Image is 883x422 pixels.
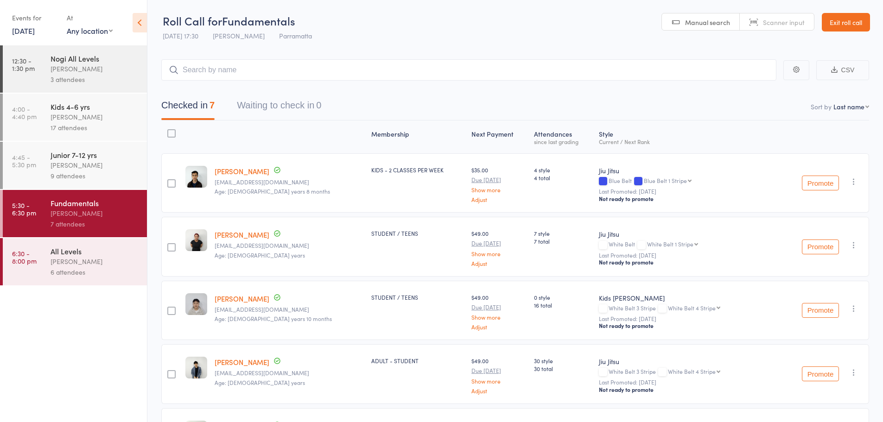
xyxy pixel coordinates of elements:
button: Checked in7 [161,95,215,120]
div: KIDS - 2 CLASSES PER WEEK [371,166,464,174]
small: hthoneybee@gmail.com [215,370,364,376]
div: Next Payment [468,125,530,149]
small: Due [DATE] [471,176,526,183]
div: [PERSON_NAME] [51,160,139,170]
span: Fundamentals [222,13,295,28]
div: White Belt [599,241,776,249]
div: $49.00 [471,357,526,393]
img: image1751876373.png [185,293,207,315]
div: Jiu Jitsu [599,166,776,175]
div: Not ready to promote [599,195,776,202]
div: 7 [210,100,215,110]
span: 30 style [534,357,592,365]
button: CSV [816,60,869,80]
div: 6 attendees [51,267,139,277]
div: Any location [67,25,113,36]
a: Adjust [471,260,526,266]
time: 12:30 - 1:30 pm [12,57,35,72]
span: 7 style [534,229,592,237]
div: 9 attendees [51,170,139,181]
div: STUDENT / TEENS [371,293,464,301]
small: Last Promoted: [DATE] [599,379,776,385]
span: 4 total [534,174,592,182]
a: Exit roll call [822,13,870,31]
div: $49.00 [471,229,526,266]
div: ADULT - STUDENT [371,357,464,365]
button: Promote [802,239,839,254]
div: All Levels [51,246,139,256]
div: 0 [316,100,321,110]
small: annachung6@outlook.com [215,242,364,249]
a: [PERSON_NAME] [215,294,269,303]
span: 16 total [534,301,592,309]
div: Kids [PERSON_NAME] [599,293,776,302]
span: [DATE] 17:30 [163,31,198,40]
small: Last Promoted: [DATE] [599,188,776,195]
span: 4 style [534,166,592,174]
a: 4:45 -5:30 pmJunior 7-12 yrs[PERSON_NAME]9 attendees [3,142,147,189]
a: 4:00 -4:40 pmKids 4-6 yrs[PERSON_NAME]17 attendees [3,94,147,141]
div: 3 attendees [51,74,139,85]
div: Last name [833,102,864,111]
button: Waiting to check in0 [237,95,321,120]
div: Atten­dances [530,125,596,149]
span: Parramatta [279,31,312,40]
div: STUDENT / TEENS [371,229,464,237]
a: Adjust [471,388,526,394]
a: Show more [471,187,526,193]
div: $49.00 [471,293,526,330]
button: Promote [802,303,839,318]
a: Show more [471,314,526,320]
div: Current / Next Rank [599,139,776,145]
img: image1727854095.png [185,357,207,378]
img: image1759818846.png [185,229,207,251]
div: Jiu Jitsu [599,229,776,239]
a: Adjust [471,196,526,202]
div: White Belt 3 Stripe [599,305,776,313]
span: 7 total [534,237,592,245]
small: Due [DATE] [471,304,526,310]
small: Last Promoted: [DATE] [599,252,776,258]
div: $35.00 [471,166,526,202]
div: White Belt 4 Stripe [668,368,716,374]
span: [PERSON_NAME] [213,31,265,40]
span: Scanner input [763,18,805,27]
a: [PERSON_NAME] [215,166,269,176]
div: At [67,10,113,25]
span: Age: [DEMOGRAPHIC_DATA] years [215,251,305,259]
div: Blue Belt [599,177,776,185]
img: image1726643579.png [185,166,207,188]
span: 30 total [534,365,592,372]
small: Due [DATE] [471,240,526,246]
div: Events for [12,10,57,25]
small: jaehwan0852@gmail.com [215,306,364,313]
button: Promote [802,366,839,381]
span: Age: [DEMOGRAPHIC_DATA] years 10 months [215,315,332,322]
div: [PERSON_NAME] [51,112,139,122]
div: Blue Belt 1 Stripe [644,177,687,183]
div: Junior 7-12 yrs [51,150,139,160]
small: Last Promoted: [DATE] [599,315,776,322]
button: Promote [802,176,839,190]
label: Sort by [811,102,832,111]
input: Search by name [161,59,776,81]
small: Due [DATE] [471,367,526,374]
a: Show more [471,378,526,384]
div: Fundamentals [51,198,139,208]
div: 17 attendees [51,122,139,133]
time: 4:00 - 4:40 pm [12,105,37,120]
a: Show more [471,251,526,257]
a: 5:30 -6:30 pmFundamentals[PERSON_NAME]7 attendees [3,190,147,237]
time: 6:30 - 8:00 pm [12,250,37,265]
time: 5:30 - 6:30 pm [12,202,36,216]
div: Nogi All Levels [51,53,139,63]
a: 6:30 -8:00 pmAll Levels[PERSON_NAME]6 attendees [3,238,147,285]
div: [PERSON_NAME] [51,256,139,267]
div: White Belt 1 Stripe [647,241,693,247]
time: 4:45 - 5:30 pm [12,153,36,168]
div: Not ready to promote [599,258,776,266]
a: [PERSON_NAME] [215,230,269,239]
div: Kids 4-6 yrs [51,101,139,112]
a: [PERSON_NAME] [215,357,269,367]
div: 7 attendees [51,219,139,229]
